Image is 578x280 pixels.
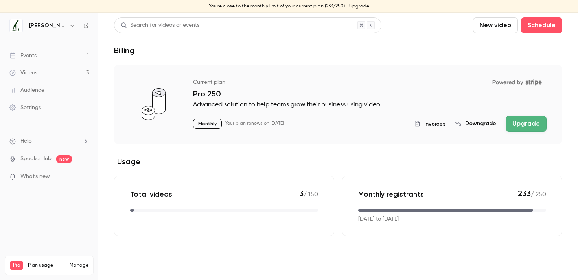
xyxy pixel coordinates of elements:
span: 3 [299,189,304,198]
button: Upgrade [506,116,547,132]
p: Total videos [130,189,172,199]
p: Your plan renews on [DATE] [225,121,284,127]
p: / 250 [518,189,546,199]
p: Pro 250 [193,89,547,98]
div: Events [9,52,37,59]
span: Pro [10,261,23,270]
img: Jung von Matt IMPACT [10,19,22,32]
a: Upgrade [349,3,369,9]
span: Help [20,137,32,145]
button: New video [473,17,518,33]
button: Schedule [521,17,562,33]
h2: Usage [114,157,562,166]
h1: Billing [114,46,134,55]
p: / 150 [299,189,318,199]
button: Invoices [414,120,445,128]
div: Search for videos or events [121,21,199,30]
div: Videos [9,69,37,77]
a: Manage [70,262,88,269]
p: [DATE] to [DATE] [358,215,399,223]
span: Plan usage [28,262,65,269]
p: Advanced solution to help teams grow their business using video [193,100,547,109]
span: Invoices [424,120,445,128]
p: Monthly registrants [358,189,424,199]
span: 233 [518,189,531,198]
button: Downgrade [455,120,496,128]
h6: [PERSON_NAME] von [PERSON_NAME] IMPACT [29,22,66,30]
a: SpeakerHub [20,155,52,163]
div: Audience [9,86,44,94]
li: help-dropdown-opener [9,137,89,145]
span: new [56,155,72,163]
p: Current plan [193,78,225,86]
p: Monthly [193,119,222,129]
span: What's new [20,172,50,181]
section: billing [114,65,562,236]
div: Settings [9,104,41,111]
